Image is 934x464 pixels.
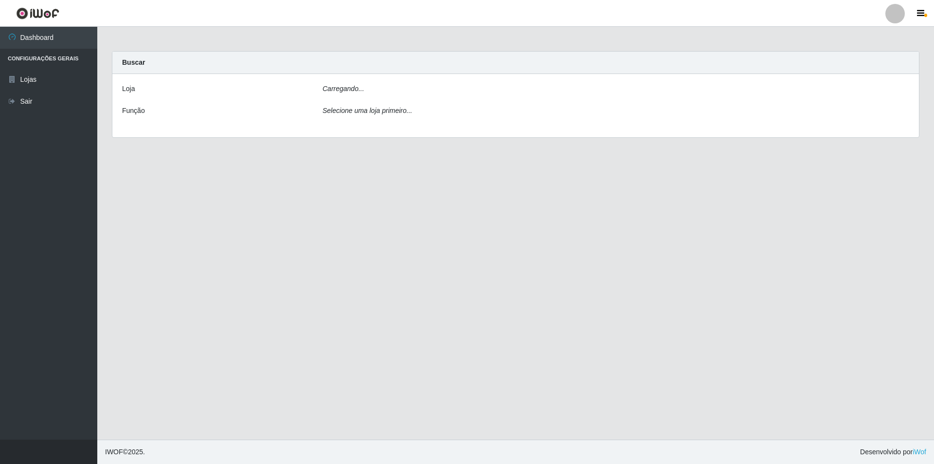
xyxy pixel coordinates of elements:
span: IWOF [105,448,123,456]
strong: Buscar [122,58,145,66]
a: iWof [913,448,926,456]
label: Função [122,106,145,116]
i: Selecione uma loja primeiro... [323,107,412,114]
span: Desenvolvido por [860,447,926,457]
span: © 2025 . [105,447,145,457]
img: CoreUI Logo [16,7,59,19]
label: Loja [122,84,135,94]
i: Carregando... [323,85,364,93]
